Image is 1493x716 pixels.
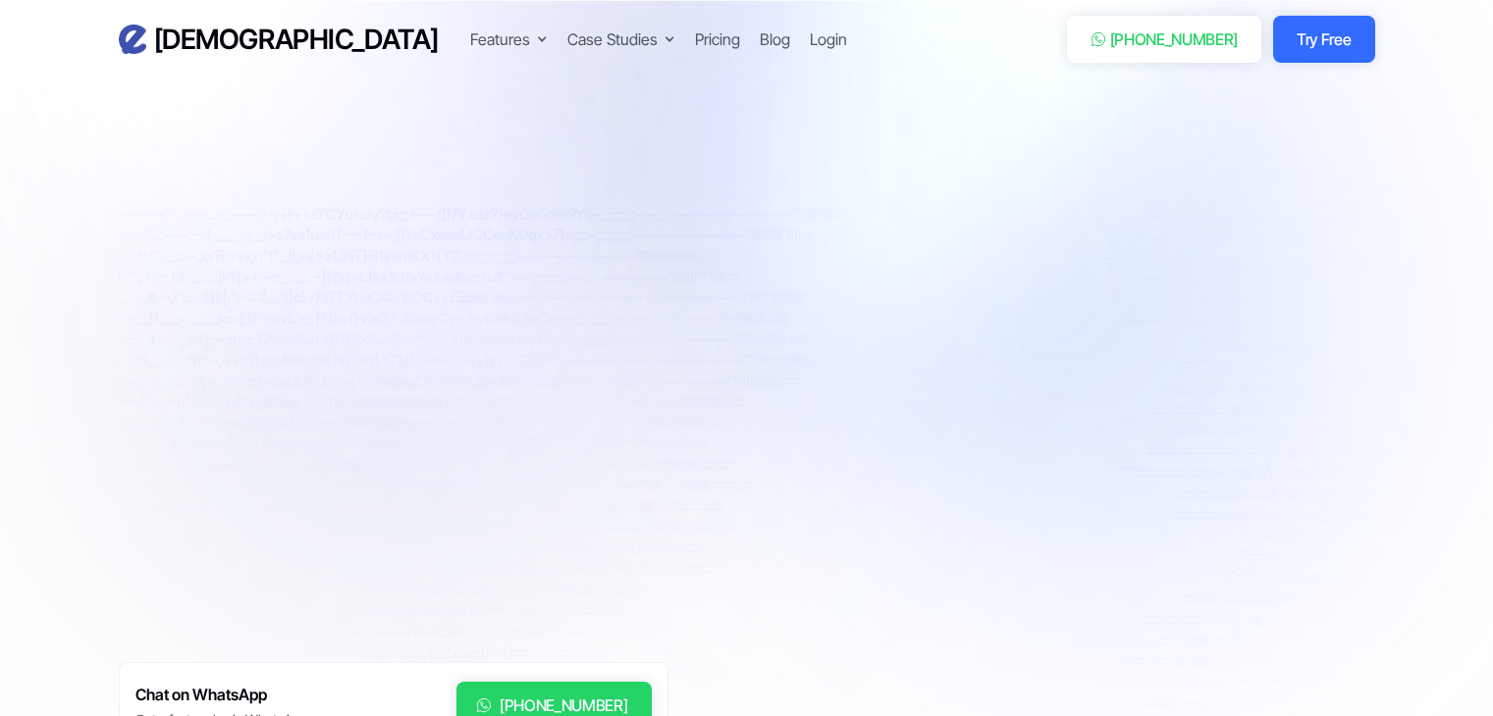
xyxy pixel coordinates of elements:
div: Features [470,27,530,51]
div: Features [470,27,548,51]
a: Try Free [1273,16,1374,63]
a: home [119,23,439,57]
h6: Chat on WhatsApp [135,682,308,708]
div: Case Studies [567,27,658,51]
h3: [DEMOGRAPHIC_DATA] [154,23,439,57]
a: [PHONE_NUMBER] [1067,16,1262,63]
div: Case Studies [567,27,675,51]
a: Blog [760,27,790,51]
div: [PHONE_NUMBER] [1110,27,1239,51]
a: Pricing [695,27,740,51]
a: Login [810,27,847,51]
